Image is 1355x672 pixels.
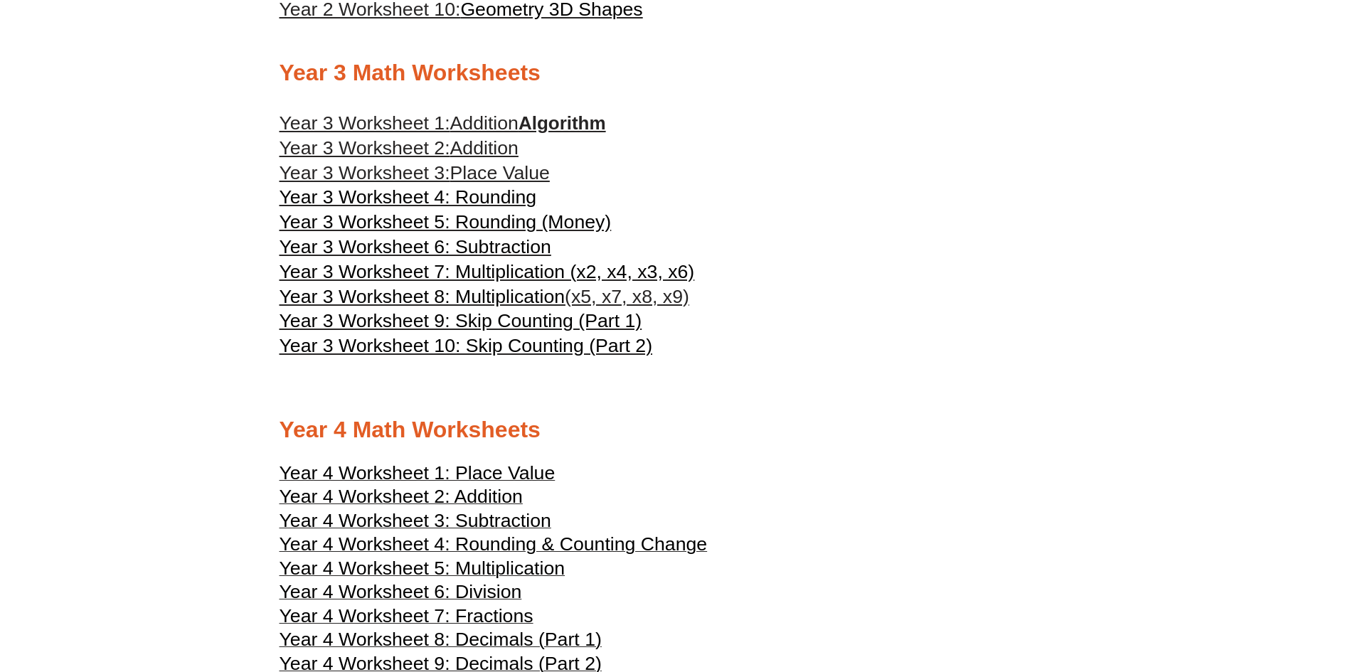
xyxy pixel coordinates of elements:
[280,310,642,331] span: Year 3 Worksheet 9: Skip Counting (Part 1)
[280,540,708,554] a: Year 4 Worksheet 4: Rounding & Counting Change
[565,286,689,307] span: (x5, x7, x8, x9)
[280,186,537,208] span: Year 3 Worksheet 4: Rounding
[450,112,519,134] span: Addition
[1118,511,1355,672] iframe: Chat Widget
[280,335,653,356] span: Year 3 Worksheet 10: Skip Counting (Part 2)
[280,516,551,530] a: Year 4 Worksheet 3: Subtraction
[280,286,565,307] span: Year 3 Worksheet 8: Multiplication
[280,462,556,484] span: Year 4 Worksheet 1: Place Value
[280,58,1076,88] h2: Year 3 Math Worksheets
[280,564,565,578] a: Year 4 Worksheet 5: Multiplication
[280,635,602,649] a: Year 4 Worksheet 8: Decimals (Part 1)
[280,415,1076,445] h2: Year 4 Math Worksheets
[280,210,612,235] a: Year 3 Worksheet 5: Rounding (Money)
[280,581,522,602] span: Year 4 Worksheet 6: Division
[280,284,689,309] a: Year 3 Worksheet 8: Multiplication(x5, x7, x8, x9)
[280,510,551,531] span: Year 4 Worksheet 3: Subtraction
[280,211,612,233] span: Year 3 Worksheet 5: Rounding (Money)
[280,136,519,161] a: Year 3 Worksheet 2:Addition
[280,112,450,134] span: Year 3 Worksheet 1:
[280,486,523,507] span: Year 4 Worksheet 2: Addition
[280,558,565,579] span: Year 4 Worksheet 5: Multiplication
[280,112,606,134] a: Year 3 Worksheet 1:AdditionAlgorithm
[280,185,537,210] a: Year 3 Worksheet 4: Rounding
[280,587,522,602] a: Year 4 Worksheet 6: Division
[280,236,551,257] span: Year 3 Worksheet 6: Subtraction
[280,161,550,186] a: Year 3 Worksheet 3:Place Value
[280,469,556,483] a: Year 4 Worksheet 1: Place Value
[280,235,551,260] a: Year 3 Worksheet 6: Subtraction
[280,612,533,626] a: Year 4 Worksheet 7: Fractions
[280,261,695,282] span: Year 3 Worksheet 7: Multiplication (x2, x4, x3, x6)
[280,605,533,626] span: Year 4 Worksheet 7: Fractions
[280,334,653,358] a: Year 3 Worksheet 10: Skip Counting (Part 2)
[280,629,602,650] span: Year 4 Worksheet 8: Decimals (Part 1)
[280,309,642,334] a: Year 3 Worksheet 9: Skip Counting (Part 1)
[280,162,450,183] span: Year 3 Worksheet 3:
[280,492,523,506] a: Year 4 Worksheet 2: Addition
[450,137,519,159] span: Addition
[450,162,550,183] span: Place Value
[280,260,695,284] a: Year 3 Worksheet 7: Multiplication (x2, x4, x3, x6)
[280,137,450,159] span: Year 3 Worksheet 2:
[280,533,708,555] span: Year 4 Worksheet 4: Rounding & Counting Change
